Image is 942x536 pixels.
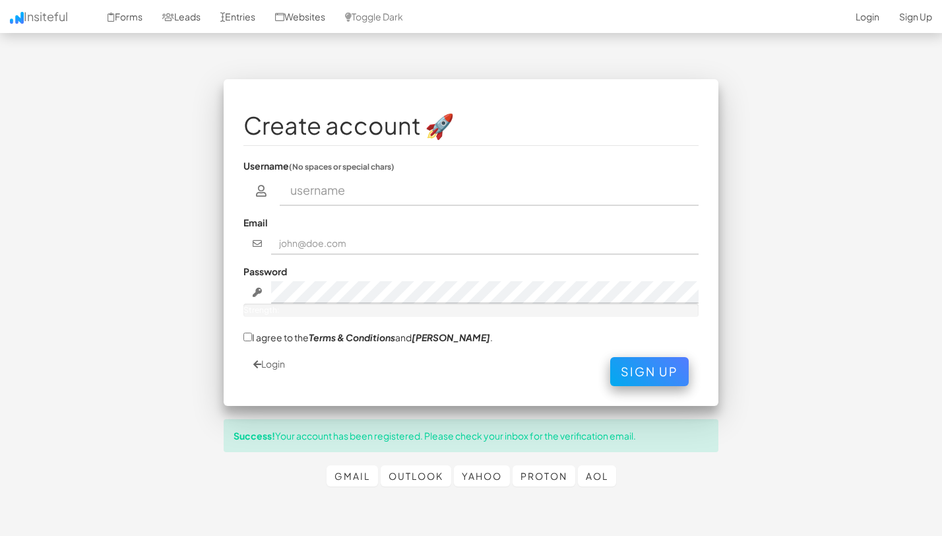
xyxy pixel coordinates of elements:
[271,232,699,255] input: john@doe.com
[243,265,287,278] label: Password
[289,162,394,172] small: (No spaces or special chars)
[243,333,252,341] input: I agree to theTerms & Conditionsand[PERSON_NAME].
[412,331,490,343] a: [PERSON_NAME]
[243,159,394,172] label: Username
[280,176,699,206] input: username
[224,419,718,452] div: Your account has been registered. Please check your inbox for the verification email.
[578,465,616,486] a: AOL
[243,112,699,139] h1: Create account 🚀
[610,357,689,386] button: Sign Up
[513,465,575,486] a: Proton
[454,465,510,486] a: Yahoo
[327,465,378,486] a: Gmail
[243,330,493,344] label: I agree to the and .
[253,358,285,370] a: Login
[309,331,395,343] a: Terms & Conditions
[381,465,451,486] a: Outlook
[234,430,275,442] strong: Success!
[10,12,24,24] img: icon.png
[243,216,268,229] label: Email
